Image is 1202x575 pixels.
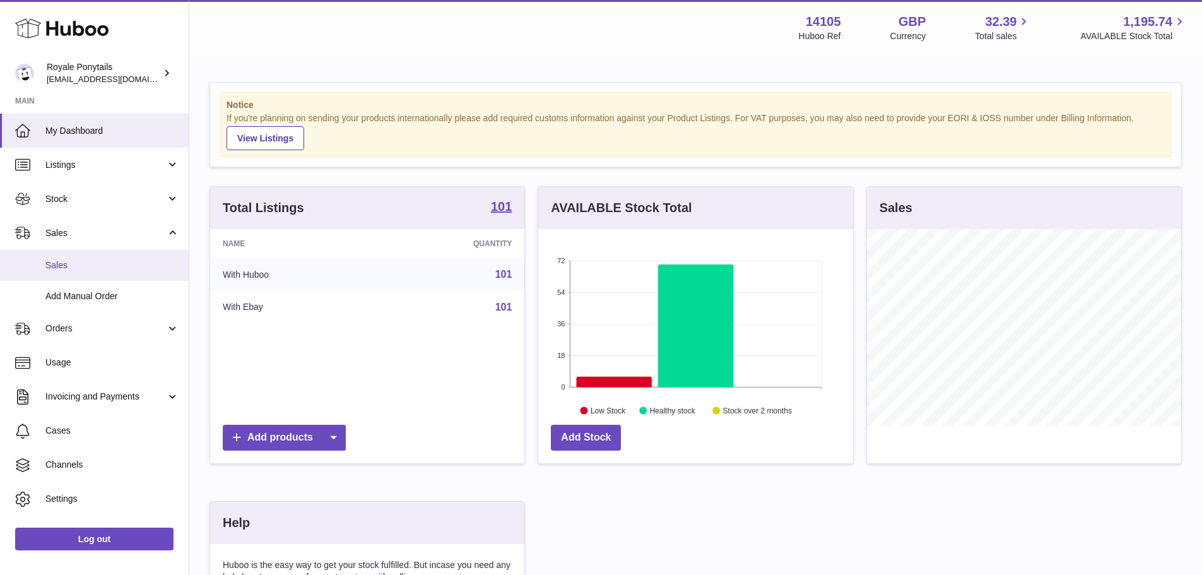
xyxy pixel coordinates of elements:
a: 101 [491,200,512,215]
text: Low Stock [591,406,626,415]
div: Royale Ponytails [47,61,160,85]
a: Add products [223,425,346,451]
th: Quantity [376,229,524,258]
a: 101 [495,269,512,280]
th: Name [210,229,376,258]
h3: Total Listings [223,199,304,216]
text: 54 [558,288,565,296]
strong: Notice [227,99,1165,111]
strong: GBP [899,13,926,30]
div: If you're planning on sending your products internationally please add required customs informati... [227,112,1165,150]
span: Usage [45,357,179,369]
a: 1,195.74 AVAILABLE Stock Total [1080,13,1187,42]
span: Total sales [975,30,1031,42]
span: Sales [45,227,166,239]
h3: Sales [880,199,912,216]
span: [EMAIL_ADDRESS][DOMAIN_NAME] [47,74,186,84]
a: Log out [15,528,174,550]
span: Add Manual Order [45,290,179,302]
span: My Dashboard [45,125,179,137]
span: Channels [45,459,179,471]
span: Settings [45,493,179,505]
div: Currency [890,30,926,42]
span: Sales [45,259,179,271]
text: 36 [558,320,565,328]
span: Invoicing and Payments [45,391,166,403]
text: 0 [562,383,565,391]
span: Listings [45,159,166,171]
text: 72 [558,257,565,264]
img: internalAdmin-14105@internal.huboo.com [15,64,34,83]
span: Orders [45,323,166,335]
a: Add Stock [551,425,621,451]
td: With Ebay [210,291,376,324]
span: 1,195.74 [1123,13,1172,30]
a: 101 [495,302,512,312]
h3: Help [223,514,250,531]
a: View Listings [227,126,304,150]
span: Cases [45,425,179,437]
h3: AVAILABLE Stock Total [551,199,692,216]
text: Healthy stock [650,406,696,415]
span: AVAILABLE Stock Total [1080,30,1187,42]
strong: 14105 [806,13,841,30]
text: Stock over 2 months [723,406,792,415]
a: 32.39 Total sales [975,13,1031,42]
span: Stock [45,193,166,205]
div: Huboo Ref [799,30,841,42]
span: 32.39 [985,13,1016,30]
td: With Huboo [210,258,376,291]
strong: 101 [491,200,512,213]
text: 18 [558,352,565,359]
